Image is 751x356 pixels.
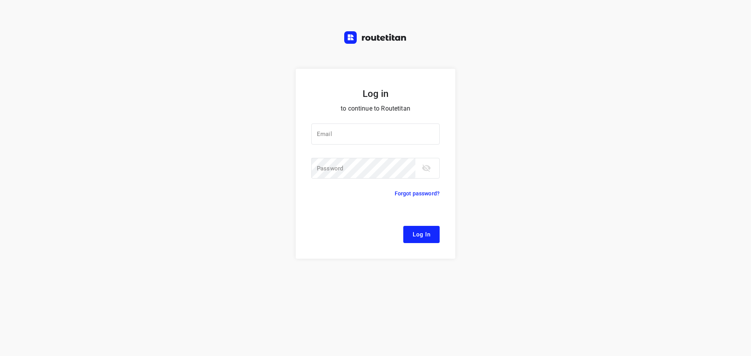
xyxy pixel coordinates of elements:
[344,31,407,44] img: Routetitan
[395,189,440,198] p: Forgot password?
[311,88,440,100] h5: Log in
[403,226,440,243] button: Log In
[419,160,434,176] button: toggle password visibility
[413,229,430,240] span: Log In
[311,103,440,114] p: to continue to Routetitan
